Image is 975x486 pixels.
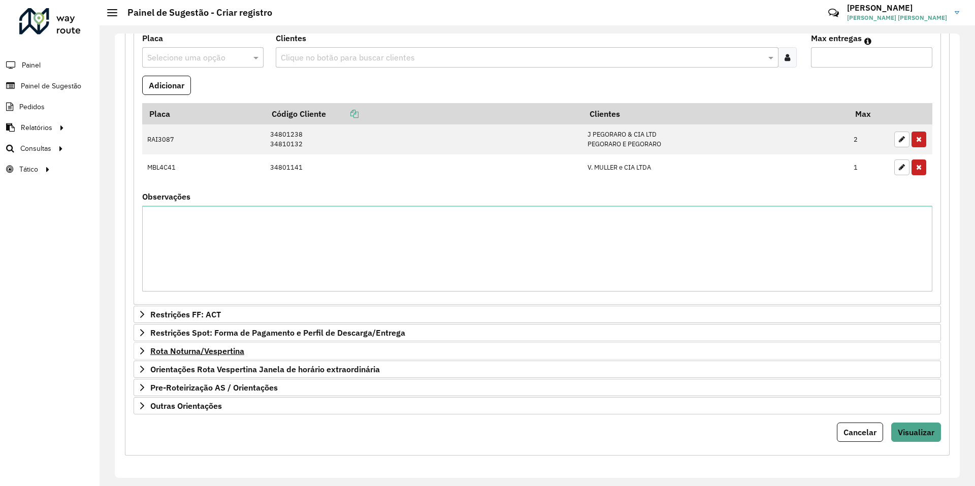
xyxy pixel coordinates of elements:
span: Restrições Spot: Forma de Pagamento e Perfil de Descarga/Entrega [150,329,405,337]
a: Contato Rápido [823,2,844,24]
div: Mapas Sugeridos: Placa-Cliente [134,30,941,305]
a: Rota Noturna/Vespertina [134,342,941,360]
label: Placa [142,32,163,44]
em: Máximo de clientes que serão colocados na mesma rota com os clientes informados [864,37,871,45]
span: Relatórios [21,122,52,133]
span: Outras Orientações [150,402,222,410]
button: Visualizar [891,423,941,442]
a: Orientações Rota Vespertina Janela de horário extraordinária [134,361,941,378]
a: Pre-Roteirização AS / Orientações [134,379,941,396]
td: J PEGORARO & CIA LTD PEGORARO E PEGORARO [582,124,849,154]
label: Observações [142,190,190,203]
td: MBL4C41 [142,154,265,181]
h2: Painel de Sugestão - Criar registro [117,7,272,18]
span: Consultas [20,143,51,154]
th: Código Cliente [265,103,582,124]
th: Max [849,103,889,124]
span: Tático [19,164,38,175]
th: Clientes [582,103,849,124]
span: Painel [22,60,41,71]
button: Adicionar [142,76,191,95]
h3: [PERSON_NAME] [847,3,947,13]
td: 34801238 34810132 [265,124,582,154]
td: V. MULLER e CIA LTDA [582,154,849,181]
td: 34801141 [265,154,582,181]
td: 2 [849,124,889,154]
td: RAI3087 [142,124,265,154]
span: Visualizar [898,427,934,437]
span: Orientações Rota Vespertina Janela de horário extraordinária [150,365,380,373]
td: 1 [849,154,889,181]
span: Painel de Sugestão [21,81,81,91]
a: Restrições FF: ACT [134,306,941,323]
span: Pre-Roteirização AS / Orientações [150,383,278,392]
span: [PERSON_NAME] [PERSON_NAME] [847,13,947,22]
a: Outras Orientações [134,397,941,414]
span: Restrições FF: ACT [150,310,221,318]
a: Restrições Spot: Forma de Pagamento e Perfil de Descarga/Entrega [134,324,941,341]
button: Cancelar [837,423,883,442]
label: Clientes [276,32,306,44]
span: Rota Noturna/Vespertina [150,347,244,355]
label: Max entregas [811,32,862,44]
span: Cancelar [843,427,876,437]
span: Pedidos [19,102,45,112]
a: Copiar [326,109,359,119]
th: Placa [142,103,265,124]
